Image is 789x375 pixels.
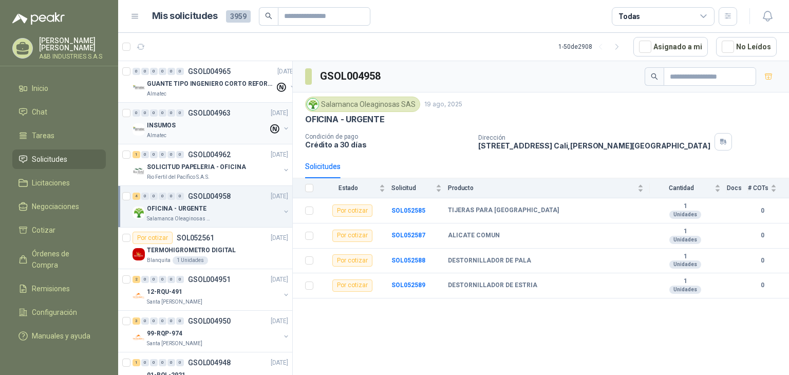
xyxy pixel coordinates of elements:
p: Crédito a 30 días [305,140,470,149]
div: 0 [167,109,175,117]
th: Cantidad [650,178,727,198]
a: Configuración [12,303,106,322]
div: 0 [141,109,149,117]
p: Dirección [478,134,710,141]
p: Blanquita [147,256,171,265]
a: 0 0 0 0 0 0 GSOL004965[DATE] Company LogoGUANTE TIPO INGENIERO CORTO REFORZADOAlmatec [133,65,297,98]
span: Chat [32,106,47,118]
div: Salamanca Oleaginosas SAS [305,97,420,112]
th: Solicitud [391,178,448,198]
b: 1 [650,277,721,286]
p: GUANTE TIPO INGENIERO CORTO REFORZADO [147,79,275,89]
span: # COTs [748,184,768,192]
p: [DATE] [271,150,288,160]
div: 0 [150,317,158,325]
div: Por cotizar [332,279,372,292]
div: 0 [176,68,184,75]
div: 0 [141,68,149,75]
p: [DATE] [271,316,288,326]
div: 0 [150,276,158,283]
span: Cantidad [650,184,712,192]
p: [DATE] [271,192,288,201]
p: GSOL004951 [188,276,231,283]
b: 1 [650,253,721,261]
div: 0 [176,151,184,158]
div: 0 [176,109,184,117]
span: Inicio [32,83,48,94]
div: 0 [159,359,166,366]
img: Company Logo [133,331,145,344]
b: 1 [650,202,721,211]
a: 4 0 0 0 0 0 GSOL004958[DATE] Company LogoOFICINA - URGENTESalamanca Oleaginosas SAS [133,190,290,223]
a: Solicitudes [12,149,106,169]
p: GSOL004962 [188,151,231,158]
span: Órdenes de Compra [32,248,96,271]
h3: GSOL004958 [320,68,382,84]
p: [PERSON_NAME] [PERSON_NAME] [39,37,106,51]
a: Por cotizarSOL052561[DATE] Company LogoTERMOHIGROMETRO DIGITALBlanquita1 Unidades [118,228,292,269]
div: 0 [167,68,175,75]
p: Almatec [147,132,166,140]
a: Órdenes de Compra [12,244,106,275]
p: 19 ago, 2025 [424,100,462,109]
div: 0 [133,109,140,117]
div: 0 [133,68,140,75]
div: 0 [141,151,149,158]
div: 3 [133,317,140,325]
div: 0 [176,359,184,366]
div: 0 [167,317,175,325]
div: 0 [159,109,166,117]
a: 3 0 0 0 0 0 GSOL004950[DATE] Company Logo99-RQP-974Santa [PERSON_NAME] [133,315,290,348]
h1: Mis solicitudes [152,9,218,24]
p: 12-RQU-491 [147,287,182,297]
div: 0 [141,359,149,366]
div: 0 [167,193,175,200]
p: Salamanca Oleaginosas SAS [147,215,212,223]
a: Cotizar [12,220,106,240]
p: SOLICITUD PAPELERIA - OFICINA [147,162,246,172]
a: SOL052589 [391,282,425,289]
p: [DATE] [271,275,288,285]
a: Licitaciones [12,173,106,193]
div: Todas [618,11,640,22]
span: Negociaciones [32,201,79,212]
div: 0 [150,68,158,75]
b: SOL052585 [391,207,425,214]
span: Producto [448,184,635,192]
img: Logo peakr [12,12,65,25]
p: OFICINA - URGENTE [305,114,385,125]
div: Unidades [669,211,701,219]
p: A&B INDUSTRIES S.A.S [39,53,106,60]
div: 0 [141,276,149,283]
div: Unidades [669,286,701,294]
div: 1 [133,151,140,158]
div: 1 Unidades [173,256,208,265]
p: GSOL004963 [188,109,231,117]
div: Por cotizar [133,232,173,244]
img: Company Logo [307,99,318,110]
a: Chat [12,102,106,122]
b: 1 [650,228,721,236]
img: Company Logo [133,123,145,136]
p: Condición de pago [305,133,470,140]
a: SOL052587 [391,232,425,239]
b: TIJERAS PARA [GEOGRAPHIC_DATA] [448,207,559,215]
p: Rio Fertil del Pacífico S.A.S. [147,173,210,181]
a: SOL052588 [391,257,425,264]
div: Unidades [669,260,701,269]
p: [STREET_ADDRESS] Cali , [PERSON_NAME][GEOGRAPHIC_DATA] [478,141,710,150]
p: SOL052561 [177,234,214,241]
p: Santa [PERSON_NAME] [147,298,202,306]
a: Tareas [12,126,106,145]
p: OFICINA - URGENTE [147,204,206,214]
span: Solicitudes [32,154,67,165]
div: 0 [150,151,158,158]
p: GSOL004950 [188,317,231,325]
p: 99-RQP-974 [147,329,182,339]
b: DESTORNILLADOR DE PALA [448,257,531,265]
img: Company Logo [133,248,145,260]
p: [DATE] [277,67,295,77]
b: 0 [748,231,777,240]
